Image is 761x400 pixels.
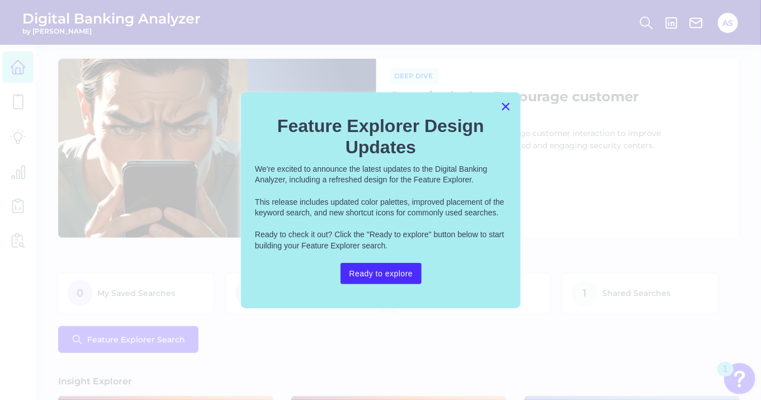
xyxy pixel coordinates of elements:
button: Close [500,97,511,115]
p: We're excited to announce the latest updates to the Digital Banking Analyzer, including a refresh... [255,164,507,186]
h2: Feature Explorer Design Updates [255,115,507,158]
button: Ready to explore [341,263,422,284]
p: This release includes updated color palettes, improved placement of the keyword search, and new s... [255,197,507,219]
p: Ready to check it out? Click the "Ready to explore" button below to start building your Feature E... [255,229,507,251]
